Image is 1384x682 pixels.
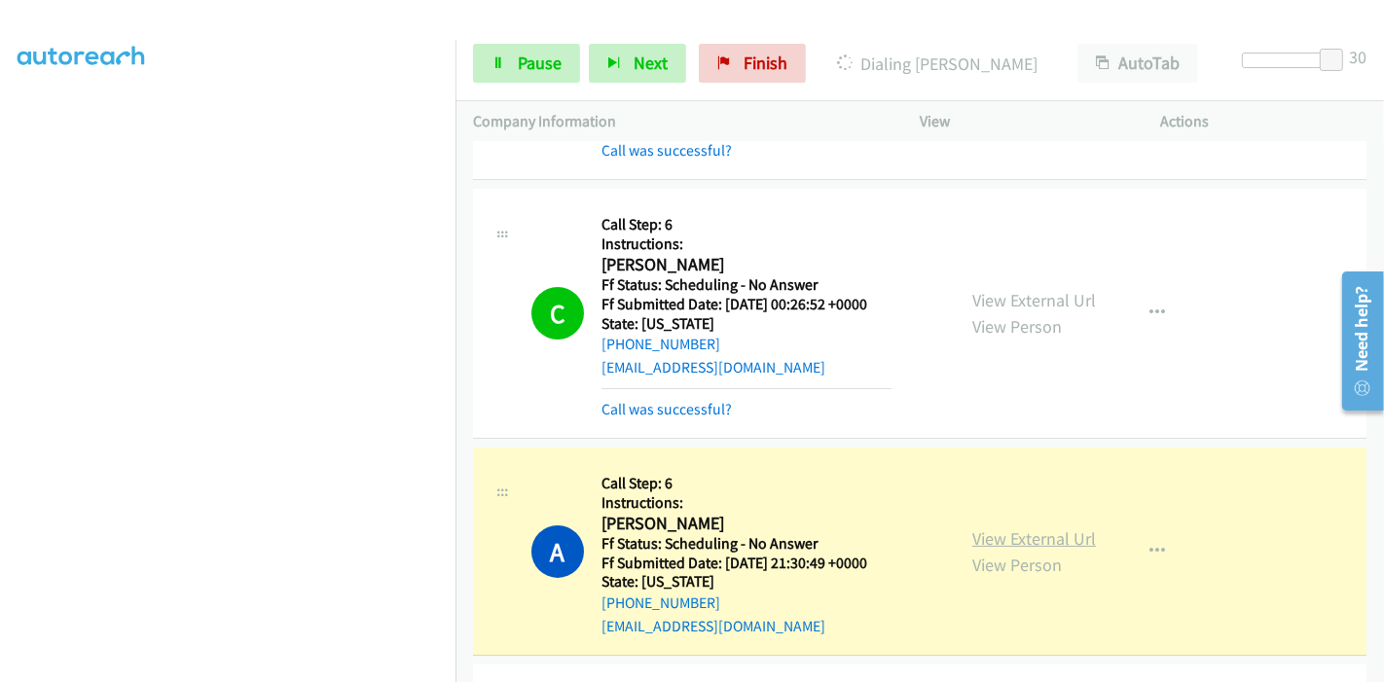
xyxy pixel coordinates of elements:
[972,315,1062,338] a: View Person
[601,295,892,314] h5: Ff Submitted Date: [DATE] 00:26:52 +0000
[634,52,668,74] span: Next
[601,534,892,554] h5: Ff Status: Scheduling - No Answer
[601,358,825,377] a: [EMAIL_ADDRESS][DOMAIN_NAME]
[601,513,892,535] h2: [PERSON_NAME]
[601,617,825,635] a: [EMAIL_ADDRESS][DOMAIN_NAME]
[473,110,885,133] p: Company Information
[601,234,892,254] h5: Instructions:
[832,51,1042,77] p: Dialing [PERSON_NAME]
[531,287,584,340] h1: C
[601,254,892,276] h2: [PERSON_NAME]
[601,493,892,513] h5: Instructions:
[601,335,720,353] a: [PHONE_NUMBER]
[920,110,1126,133] p: View
[601,572,892,592] h5: State: [US_STATE]
[601,215,892,234] h5: Call Step: 6
[601,554,892,573] h5: Ff Submitted Date: [DATE] 21:30:49 +0000
[744,52,787,74] span: Finish
[1329,264,1384,418] iframe: Resource Center
[518,52,562,74] span: Pause
[972,527,1096,550] a: View External Url
[601,141,732,160] a: Call was successful?
[589,44,686,83] button: Next
[473,44,580,83] a: Pause
[601,474,892,493] h5: Call Step: 6
[1161,110,1367,133] p: Actions
[699,44,806,83] a: Finish
[972,289,1096,311] a: View External Url
[972,554,1062,576] a: View Person
[601,593,720,612] a: [PHONE_NUMBER]
[531,525,584,578] h1: A
[601,400,732,418] a: Call was successful?
[601,314,892,334] h5: State: [US_STATE]
[1077,44,1198,83] button: AutoTab
[1349,44,1366,70] div: 30
[601,275,892,295] h5: Ff Status: Scheduling - No Answer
